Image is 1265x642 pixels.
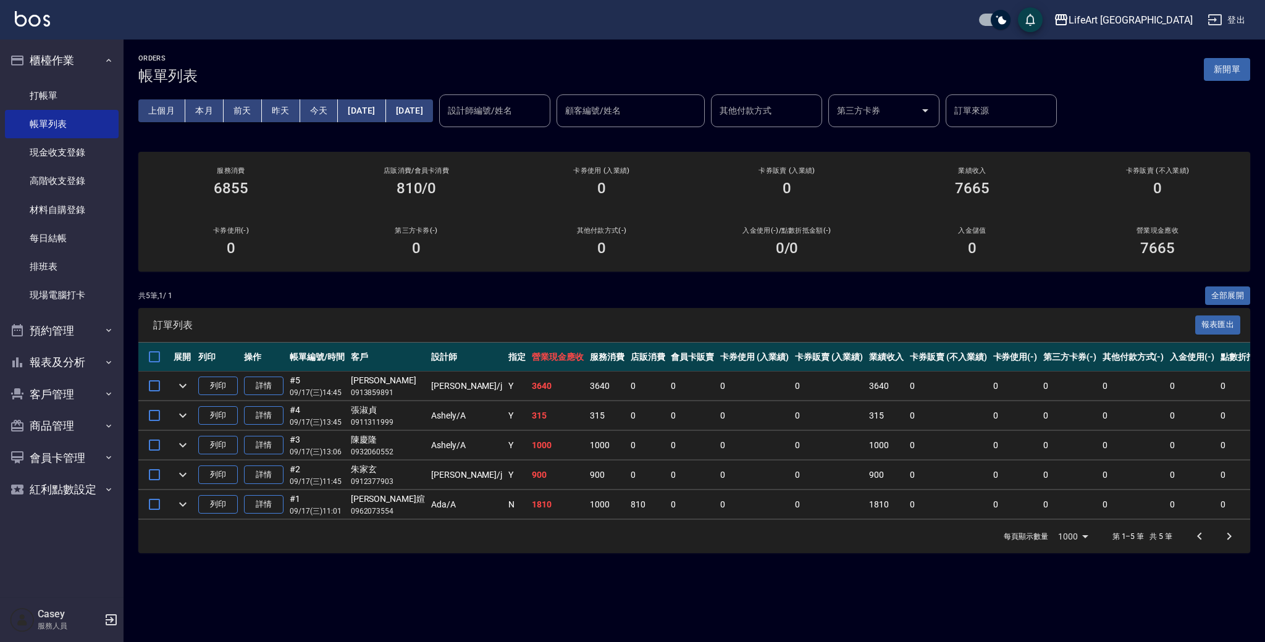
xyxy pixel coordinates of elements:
[1167,372,1217,401] td: 0
[709,167,865,175] h2: 卡券販賣 (入業績)
[351,446,425,457] p: 0932060552
[529,461,587,490] td: 900
[990,490,1041,519] td: 0
[244,377,284,396] a: 詳情
[351,506,425,517] p: 0962073554
[5,315,119,347] button: 預約管理
[244,436,284,455] a: 詳情
[866,490,907,519] td: 1810
[894,227,1050,235] h2: 入金儲值
[717,461,792,490] td: 0
[244,495,284,514] a: 詳情
[792,401,867,430] td: 0
[907,372,990,401] td: 0
[195,343,241,372] th: 列印
[153,319,1195,331] span: 訂單列表
[1040,490,1099,519] td: 0
[1099,461,1167,490] td: 0
[1167,343,1217,372] th: 入金使用(-)
[1099,343,1167,372] th: 其他付款方式(-)
[907,431,990,460] td: 0
[866,372,907,401] td: 3640
[428,343,505,372] th: 設計師
[38,620,101,632] p: 服務人員
[174,406,192,425] button: expand row
[668,401,717,430] td: 0
[1195,315,1241,335] button: 報表匯出
[1040,372,1099,401] td: 0
[1040,431,1099,460] td: 0
[907,401,990,430] td: 0
[628,372,668,401] td: 0
[185,99,224,122] button: 本月
[1167,461,1217,490] td: 0
[792,343,867,372] th: 卡券販賣 (入業績)
[412,240,421,257] h3: 0
[287,431,348,460] td: #3
[1040,461,1099,490] td: 0
[907,490,990,519] td: 0
[174,377,192,395] button: expand row
[505,490,529,519] td: N
[224,99,262,122] button: 前天
[5,252,119,281] a: 排班表
[290,476,345,487] p: 09/17 (三) 11:45
[968,240,977,257] h3: 0
[5,44,119,77] button: 櫃檯作業
[505,461,529,490] td: Y
[428,490,505,519] td: Ada /A
[587,343,628,372] th: 服務消費
[529,490,587,519] td: 1810
[338,167,494,175] h2: 店販消費 /會員卡消費
[262,99,300,122] button: 昨天
[290,387,345,398] p: 09/17 (三) 14:45
[5,378,119,411] button: 客戶管理
[717,431,792,460] td: 0
[1080,227,1235,235] h2: 營業現金應收
[990,401,1041,430] td: 0
[174,465,192,484] button: expand row
[628,343,668,372] th: 店販消費
[5,442,119,474] button: 會員卡管理
[198,406,238,425] button: 列印
[587,431,628,460] td: 1000
[529,401,587,430] td: 315
[792,490,867,519] td: 0
[717,372,792,401] td: 0
[1167,401,1217,430] td: 0
[5,473,119,506] button: 紅利點數設定
[5,196,119,224] a: 材料自購登錄
[587,372,628,401] td: 3640
[1167,490,1217,519] td: 0
[717,343,792,372] th: 卡券使用 (入業績)
[792,372,867,401] td: 0
[338,99,385,122] button: [DATE]
[866,461,907,490] td: 900
[290,506,345,517] p: 09/17 (三) 11:01
[386,99,433,122] button: [DATE]
[866,401,907,430] td: 315
[668,431,717,460] td: 0
[894,167,1050,175] h2: 業績收入
[1053,520,1093,553] div: 1000
[138,290,172,301] p: 共 5 筆, 1 / 1
[1099,401,1167,430] td: 0
[198,436,238,455] button: 列印
[628,431,668,460] td: 0
[287,372,348,401] td: #5
[1204,63,1250,75] a: 新開單
[174,436,192,454] button: expand row
[174,495,192,514] button: expand row
[1069,12,1193,28] div: LifeArt [GEOGRAPHIC_DATA]
[10,607,35,632] img: Person
[990,461,1041,490] td: 0
[351,476,425,487] p: 0912377903
[244,465,284,485] a: 詳情
[428,431,505,460] td: Ashely /A
[776,240,799,257] h3: 0 /0
[351,493,425,506] div: [PERSON_NAME]媗
[709,227,865,235] h2: 入金使用(-) /點數折抵金額(-)
[5,410,119,442] button: 商品管理
[1205,286,1251,306] button: 全部展開
[628,401,668,430] td: 0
